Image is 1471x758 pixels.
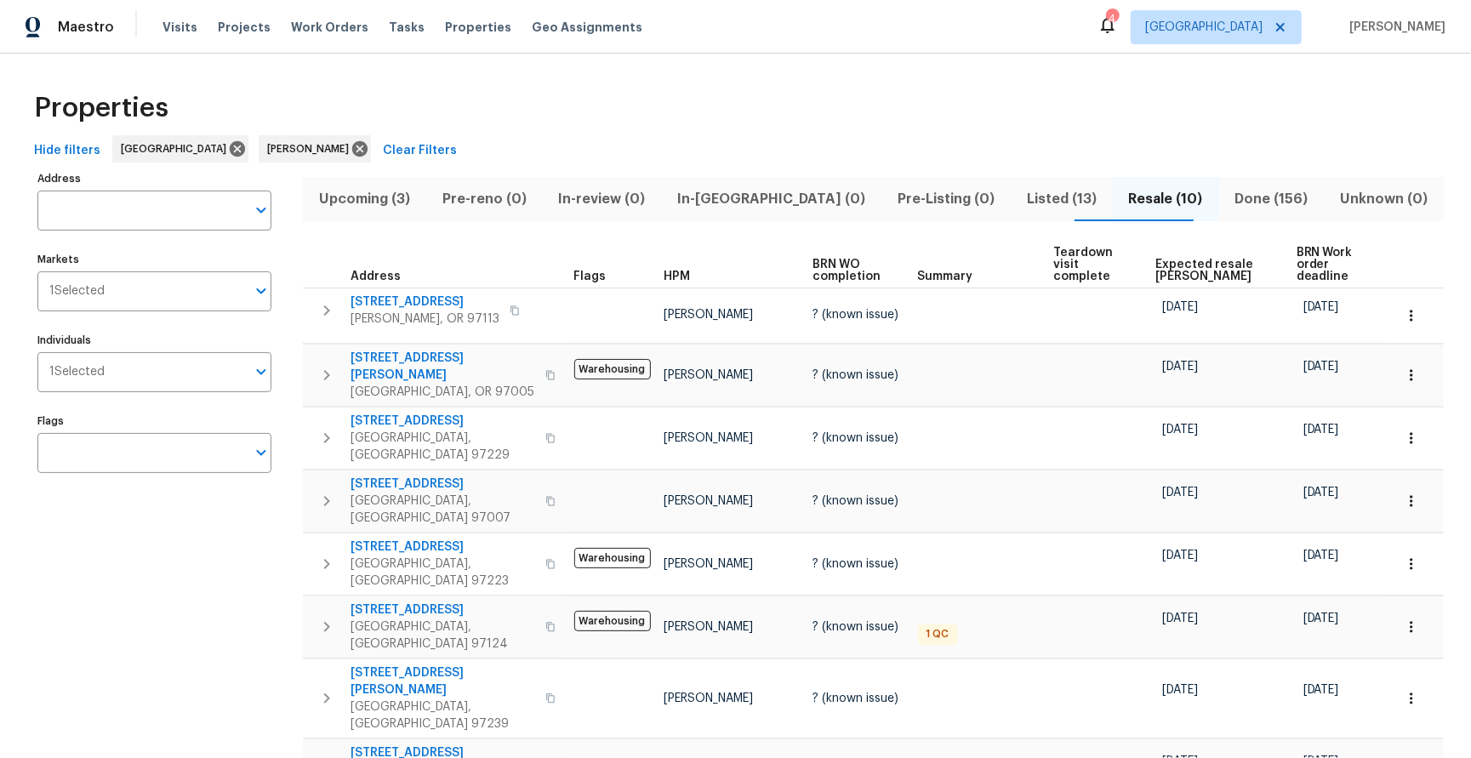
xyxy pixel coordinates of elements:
button: Open [249,198,273,222]
span: [DATE] [1303,424,1339,436]
span: ? (known issue) [813,495,899,507]
span: ? (known issue) [813,369,899,381]
span: Pre-reno (0) [436,187,533,211]
div: [GEOGRAPHIC_DATA] [112,135,248,162]
button: Clear Filters [376,135,464,167]
span: BRN WO completion [813,259,889,282]
span: ? (known issue) [813,692,899,704]
span: [PERSON_NAME] [267,140,356,157]
span: Upcoming (3) [313,187,416,211]
span: 1 QC [920,627,956,641]
span: [STREET_ADDRESS] [351,601,535,618]
span: [GEOGRAPHIC_DATA] [1145,19,1263,36]
span: [PERSON_NAME] [664,309,754,321]
span: Warehousing [574,359,651,379]
span: [STREET_ADDRESS] [351,476,535,493]
span: [DATE] [1163,550,1199,561]
span: Work Orders [291,19,368,36]
button: Open [249,360,273,384]
span: In-review (0) [553,187,652,211]
span: Geo Assignments [532,19,642,36]
span: [DATE] [1163,613,1199,624]
span: ? (known issue) [813,309,899,321]
span: HPM [664,271,691,282]
span: Hide filters [34,140,100,162]
span: ? (known issue) [813,432,899,444]
span: [PERSON_NAME] [1343,19,1445,36]
span: Tasks [389,21,425,33]
span: ? (known issue) [813,621,899,633]
div: 4 [1106,10,1118,27]
span: Properties [34,100,168,117]
span: In-[GEOGRAPHIC_DATA] (0) [671,187,871,211]
span: [PERSON_NAME], OR 97113 [351,311,499,328]
span: Projects [218,19,271,36]
button: Open [249,441,273,464]
div: [PERSON_NAME] [259,135,371,162]
span: ? (known issue) [813,558,899,570]
span: [PERSON_NAME] [664,369,754,381]
span: Teardown visit complete [1054,247,1127,282]
span: Address [351,271,401,282]
span: [PERSON_NAME] [664,432,754,444]
span: Flags [574,271,607,282]
span: Unknown (0) [1334,187,1434,211]
span: Resale (10) [1123,187,1209,211]
span: [STREET_ADDRESS][PERSON_NAME] [351,350,535,384]
span: [PERSON_NAME] [664,495,754,507]
span: [DATE] [1163,684,1199,696]
label: Markets [37,254,271,265]
button: Open [249,279,273,303]
span: Maestro [58,19,114,36]
button: Hide filters [27,135,107,167]
span: [DATE] [1303,361,1339,373]
span: [STREET_ADDRESS] [351,539,535,556]
span: [STREET_ADDRESS] [351,413,535,430]
span: Done (156) [1229,187,1314,211]
label: Address [37,174,271,184]
span: BRN Work order deadline [1297,247,1364,282]
span: Listed (13) [1021,187,1103,211]
span: [DATE] [1303,301,1339,313]
span: [GEOGRAPHIC_DATA], [GEOGRAPHIC_DATA] 97124 [351,618,535,653]
span: [GEOGRAPHIC_DATA], [GEOGRAPHIC_DATA] 97223 [351,556,535,590]
span: [GEOGRAPHIC_DATA], [GEOGRAPHIC_DATA] 97239 [351,698,535,732]
span: Warehousing [574,611,651,631]
span: [PERSON_NAME] [664,692,754,704]
span: Summary [918,271,973,282]
span: [STREET_ADDRESS][PERSON_NAME] [351,664,535,698]
span: [DATE] [1303,613,1339,624]
span: [GEOGRAPHIC_DATA], [GEOGRAPHIC_DATA] 97007 [351,493,535,527]
label: Individuals [37,335,271,345]
span: [PERSON_NAME] [664,621,754,633]
span: [PERSON_NAME] [664,558,754,570]
span: [DATE] [1303,684,1339,696]
span: [DATE] [1163,361,1199,373]
span: Visits [162,19,197,36]
label: Flags [37,416,271,426]
span: 1 Selected [49,365,105,379]
span: [DATE] [1163,487,1199,499]
span: [DATE] [1303,487,1339,499]
span: Warehousing [574,548,651,568]
span: [GEOGRAPHIC_DATA], OR 97005 [351,384,535,401]
span: [STREET_ADDRESS] [351,294,499,311]
span: [GEOGRAPHIC_DATA], [GEOGRAPHIC_DATA] 97229 [351,430,535,464]
span: [DATE] [1163,301,1199,313]
span: 1 Selected [49,284,105,299]
span: [DATE] [1163,424,1199,436]
span: Clear Filters [383,140,457,162]
span: Properties [445,19,511,36]
span: [GEOGRAPHIC_DATA] [121,140,233,157]
span: Expected resale [PERSON_NAME] [1156,259,1268,282]
span: [DATE] [1303,550,1339,561]
span: Pre-Listing (0) [892,187,1001,211]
